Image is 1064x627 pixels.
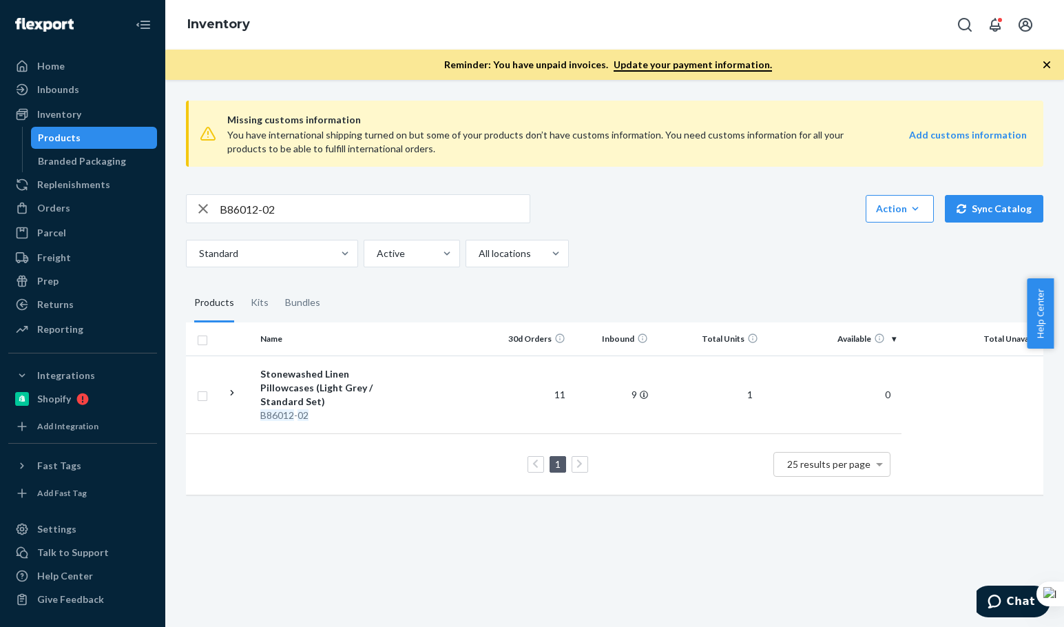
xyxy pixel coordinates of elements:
div: Add Fast Tag [37,487,87,499]
button: Help Center [1027,278,1054,349]
div: Inbounds [37,83,79,96]
a: Reporting [8,318,157,340]
a: Products [31,127,158,149]
div: Give Feedback [37,593,104,606]
span: 1 [742,389,758,400]
div: Returns [37,298,74,311]
a: Page 1 is your current page [552,458,563,470]
a: Returns [8,294,157,316]
a: Parcel [8,222,157,244]
div: Kits [251,284,269,322]
span: Missing customs information [227,112,1027,128]
a: Freight [8,247,157,269]
span: 25 results per page [787,458,870,470]
div: Replenishments [37,178,110,192]
th: Name [255,322,410,356]
button: Open notifications [981,11,1009,39]
th: Inbound [571,322,654,356]
button: Integrations [8,364,157,387]
div: Branded Packaging [38,154,126,168]
div: Integrations [37,369,95,382]
td: 9 [571,356,654,433]
div: Settings [37,522,76,536]
a: Add customs information [909,128,1027,156]
button: Give Feedback [8,588,157,610]
span: 0 [879,389,896,400]
div: Stonewashed Linen Pillowcases (Light Grey / Standard Set) [260,367,404,409]
th: Available [764,322,901,356]
th: Total Units [654,322,764,356]
a: Orders [8,197,157,219]
iframe: Opens a widget where you can chat to one of our agents [977,586,1050,620]
div: Reporting [37,322,83,336]
a: Home [8,55,157,77]
a: Update your payment information. [614,59,772,72]
ol: breadcrumbs [176,5,261,45]
p: Reminder: You have unpaid invoices. [444,58,772,72]
div: Inventory [37,107,81,121]
div: Shopify [37,392,71,406]
button: Open account menu [1012,11,1039,39]
div: Help Center [37,569,93,583]
em: 02 [298,409,309,421]
div: - [260,409,404,422]
input: Standard [198,247,199,260]
a: Help Center [8,565,157,587]
div: Fast Tags [37,459,81,473]
div: Add Integration [37,420,98,432]
button: Open Search Box [951,11,979,39]
div: Home [37,59,65,73]
button: Fast Tags [8,455,157,477]
a: Inventory [187,17,250,32]
div: Prep [37,274,59,288]
em: B86012 [260,409,294,421]
input: Search inventory by name or sku [220,195,530,223]
input: Active [375,247,377,260]
div: Orders [37,201,70,215]
a: Branded Packaging [31,150,158,172]
a: Add Integration [8,415,157,438]
a: Prep [8,270,157,292]
input: All locations [477,247,479,260]
div: You have international shipping turned on but some of your products don’t have customs informatio... [227,128,867,156]
div: Parcel [37,226,66,240]
button: Close Navigation [129,11,157,39]
a: Add Fast Tag [8,482,157,504]
div: Freight [37,251,71,265]
div: Talk to Support [37,546,109,559]
button: Talk to Support [8,542,157,564]
button: Sync Catalog [945,195,1043,223]
a: Settings [8,518,157,540]
div: Products [194,284,234,322]
div: Bundles [285,284,320,322]
img: Flexport logo [15,18,74,32]
div: Action [876,202,924,216]
div: Products [38,131,81,145]
th: 30d Orders [488,322,571,356]
a: Shopify [8,388,157,410]
button: Action [866,195,934,223]
a: Replenishments [8,174,157,196]
strong: Add customs information [909,129,1027,141]
a: Inbounds [8,79,157,101]
td: 11 [488,356,571,433]
a: Inventory [8,103,157,125]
